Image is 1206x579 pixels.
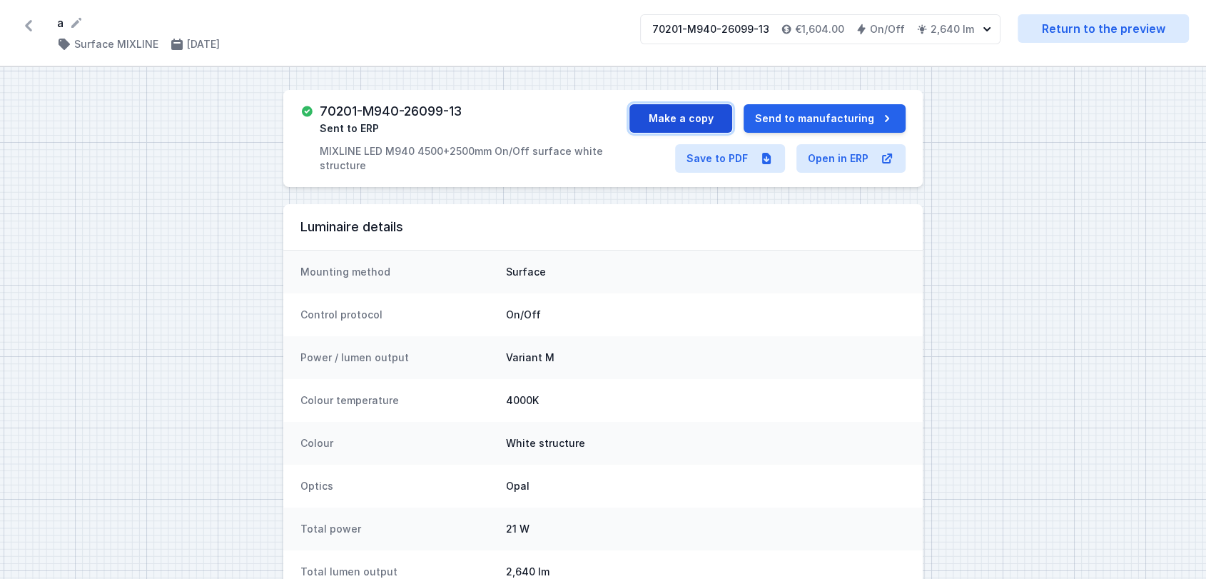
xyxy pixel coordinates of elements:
dt: Colour temperature [300,393,495,408]
dt: Mounting method [300,265,495,279]
a: Open in ERP [796,144,906,173]
a: Save to PDF [675,144,785,173]
dt: Optics [300,479,495,493]
dt: Colour [300,436,495,450]
dd: 21 W [506,522,906,536]
dt: Total lumen output [300,565,495,579]
h4: [DATE] [187,37,220,51]
h3: 70201-M940-26099-13 [320,104,462,119]
dt: Control protocol [300,308,495,322]
dt: Power / lumen output [300,351,495,365]
dd: 4000K [506,393,906,408]
h4: On/Off [870,22,905,36]
dd: White structure [506,436,906,450]
p: MIXLINE LED M940 4500+2500mm On/Off surface white structure [320,144,629,173]
button: Rename project [69,16,83,30]
a: Return to the preview [1018,14,1189,43]
h4: €1,604.00 [795,22,844,36]
h4: Surface MIXLINE [74,37,158,51]
dd: Surface [506,265,906,279]
dd: Opal [506,479,906,493]
button: Send to manufacturing [744,104,906,133]
dd: On/Off [506,308,906,322]
span: Sent to ERP [320,121,379,136]
div: 70201-M940-26099-13 [652,22,769,36]
form: a [57,14,623,31]
button: Make a copy [629,104,732,133]
h3: Luminaire details [300,218,906,236]
dt: Total power [300,522,495,536]
dd: Variant M [506,351,906,365]
button: 70201-M940-26099-13€1,604.00On/Off2,640 lm [640,14,1000,44]
dd: 2,640 lm [506,565,906,579]
h4: 2,640 lm [931,22,974,36]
